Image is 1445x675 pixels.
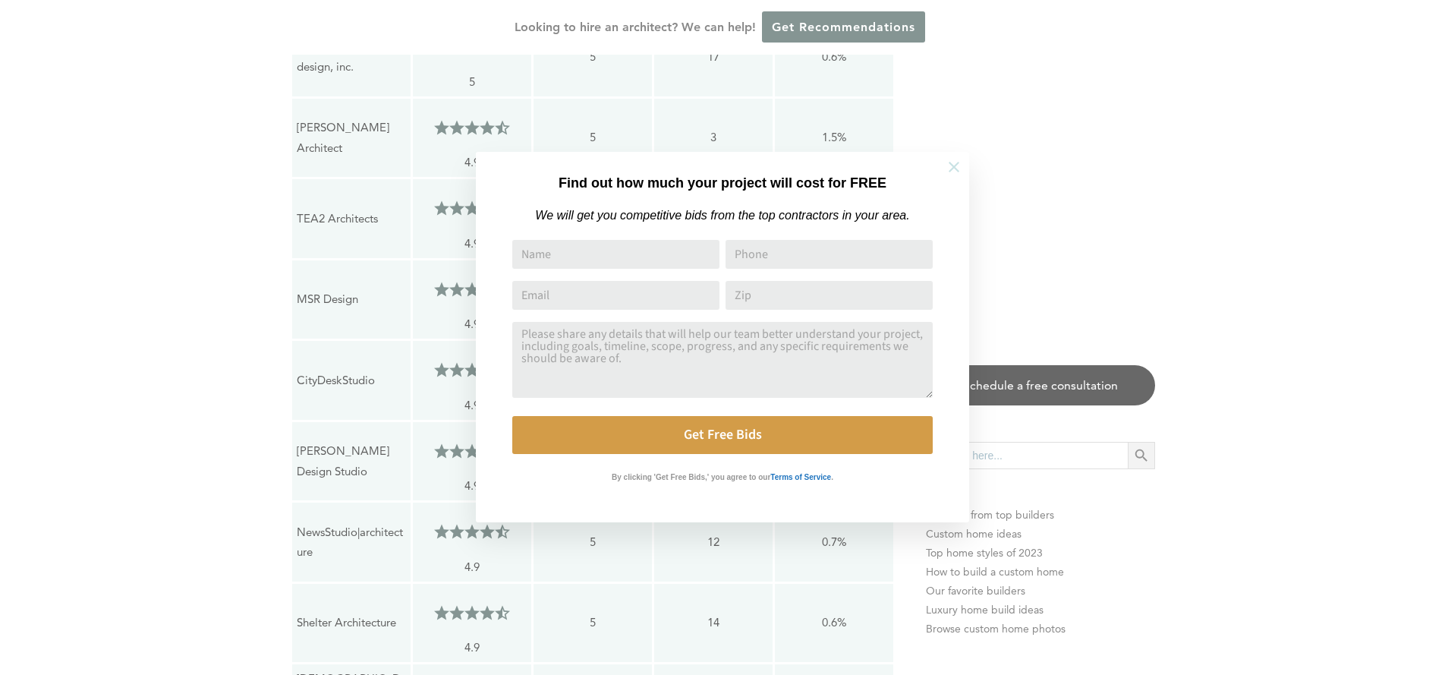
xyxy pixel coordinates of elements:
[559,175,886,191] strong: Find out how much your project will cost for FREE
[770,469,831,482] a: Terms of Service
[726,281,933,310] input: Zip
[512,322,933,398] textarea: Comment or Message
[726,240,933,269] input: Phone
[512,240,719,269] input: Name
[535,209,909,222] em: We will get you competitive bids from the top contractors in your area.
[512,281,719,310] input: Email Address
[927,140,981,194] button: Close
[831,473,833,481] strong: .
[770,473,831,481] strong: Terms of Service
[612,473,770,481] strong: By clicking 'Get Free Bids,' you agree to our
[1154,566,1427,657] iframe: Drift Widget Chat Controller
[512,416,933,454] button: Get Free Bids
